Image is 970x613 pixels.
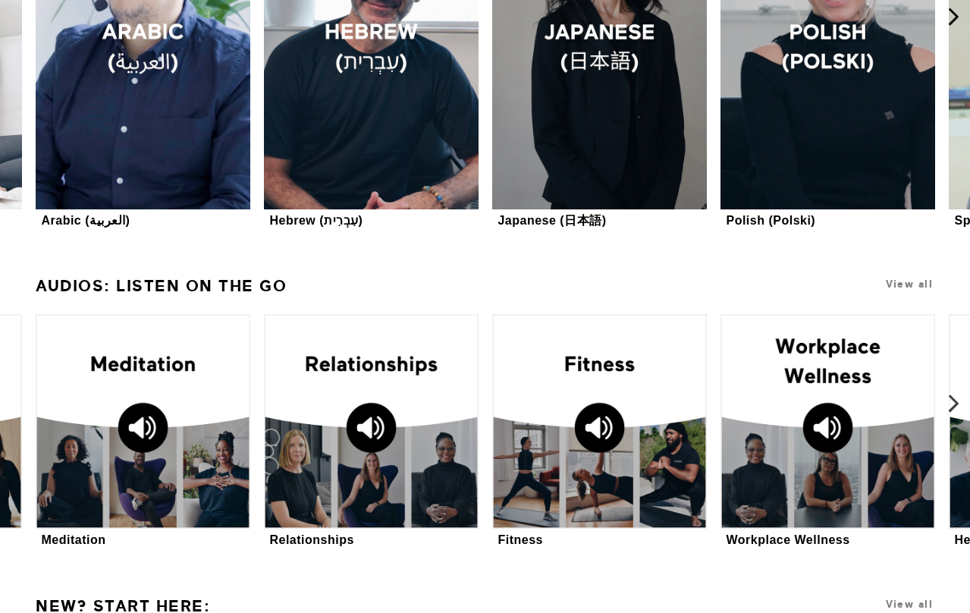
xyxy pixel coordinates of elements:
[269,213,363,228] div: Hebrew (עִבְרִית)
[36,270,287,302] a: Audios: Listen On the Go
[269,533,353,547] div: Relationships
[36,314,250,549] a: MeditationMeditation
[264,314,479,549] a: RelationshipsRelationships
[726,213,815,228] div: Polish (Polski)
[498,533,543,547] div: Fitness
[498,213,606,228] div: Japanese (日本語)
[492,314,707,549] a: FitnessFitness
[720,314,935,549] a: Workplace WellnessWorkplace Wellness
[886,278,933,290] a: View all
[886,599,933,610] a: View all
[41,213,130,228] div: Arabic (العربية)
[41,533,105,547] div: Meditation
[726,533,849,547] div: Workplace Wellness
